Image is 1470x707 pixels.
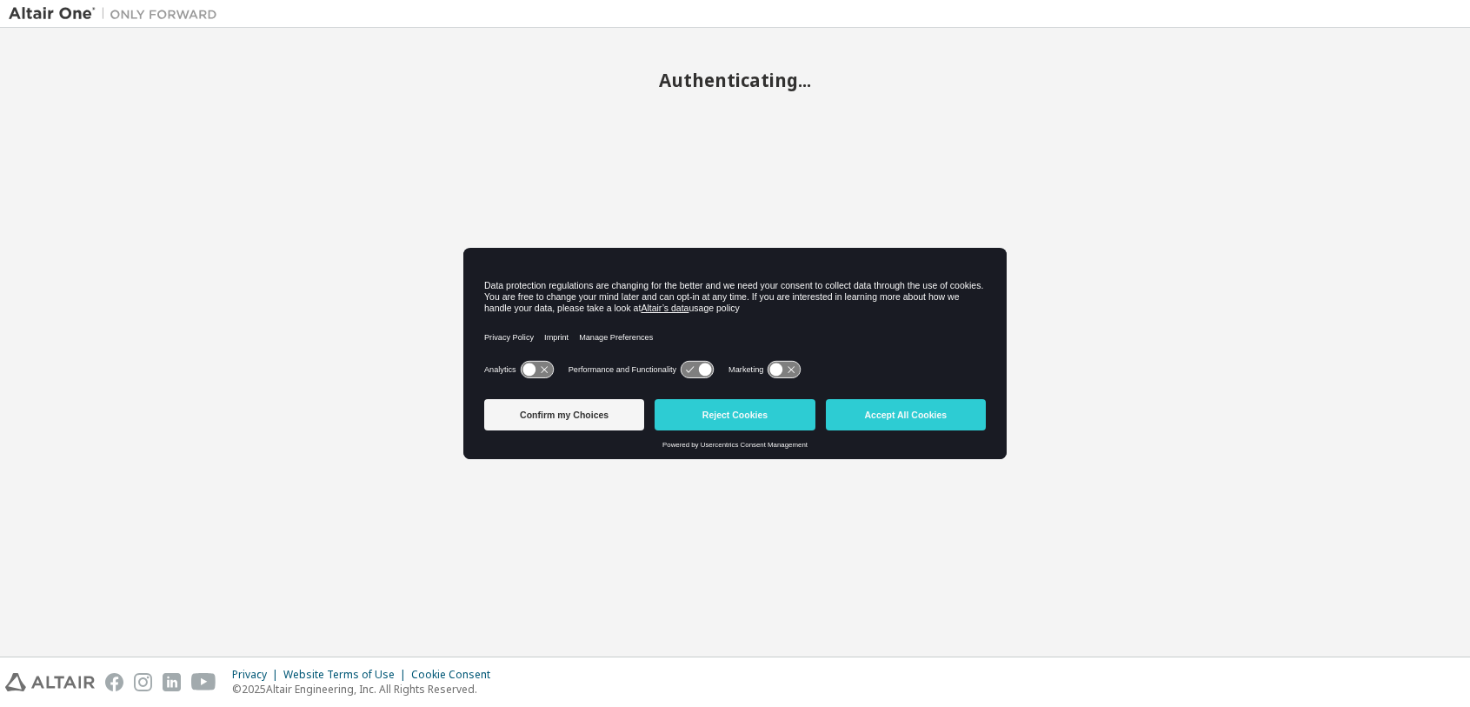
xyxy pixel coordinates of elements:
div: Cookie Consent [411,668,501,682]
img: youtube.svg [191,673,216,691]
img: facebook.svg [105,673,123,691]
div: Website Terms of Use [283,668,411,682]
img: instagram.svg [134,673,152,691]
div: Privacy [232,668,283,682]
img: altair_logo.svg [5,673,95,691]
h2: Authenticating... [9,69,1461,91]
img: Altair One [9,5,226,23]
img: linkedin.svg [163,673,181,691]
p: © 2025 Altair Engineering, Inc. All Rights Reserved. [232,682,501,697]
